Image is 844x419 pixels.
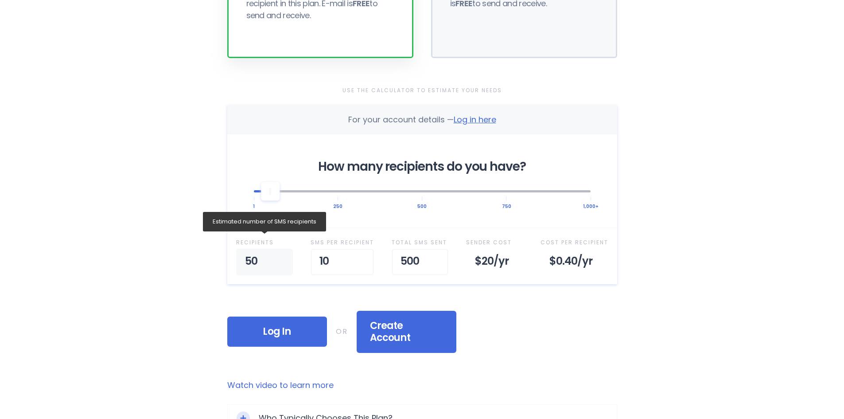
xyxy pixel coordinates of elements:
[236,249,293,275] div: 50
[466,249,523,275] div: $20 /yr
[541,237,608,248] div: Cost Per Recipient
[236,237,293,248] div: Recipient s
[254,161,591,172] div: How many recipients do you have?
[227,85,617,96] div: Use the Calculator to Estimate Your Needs
[311,249,374,275] div: 10
[541,249,608,275] div: $0.40 /yr
[466,237,523,248] div: Sender Cost
[241,325,314,338] span: Log In
[227,380,617,391] a: Watch video to learn more
[311,237,374,248] div: SMS per Recipient
[227,317,327,347] div: Log In
[357,311,456,353] div: Create Account
[454,114,496,125] span: Log in here
[370,320,443,344] span: Create Account
[348,114,496,125] div: For your account details —
[336,326,348,337] div: OR
[392,249,448,275] div: 500
[392,237,448,248] div: Total SMS Sent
